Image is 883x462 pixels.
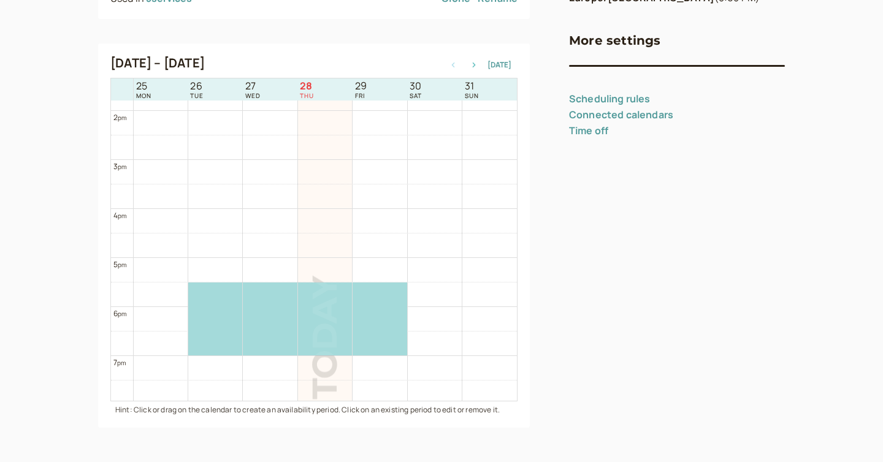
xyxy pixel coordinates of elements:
a: Scheduling rules [569,92,651,105]
div: 2 [113,112,127,123]
iframe: Chat Widget [822,403,883,462]
div: 7 [113,357,126,368]
span: 26 [190,80,204,92]
div: 5 [113,259,127,270]
div: 6 [113,308,127,319]
div: 5:30 PM – 7:00 PM one time [298,282,352,355]
span: pm [117,358,126,367]
span: WED [245,92,261,99]
a: Time off [569,124,608,137]
div: 5:30 PM – 7:00 PM one time [243,282,297,355]
div: Hint: Click or drag on the calendar to create an availability period. Click on an existing period... [110,401,518,415]
div: 5:30 PM – 7:00 PM one time [188,282,242,355]
a: August 26, 2025 [188,79,206,100]
h2: [DATE] – [DATE] [110,56,205,70]
span: pm [118,211,126,220]
span: SAT [410,92,422,99]
span: MON [136,92,151,99]
span: pm [118,162,126,171]
div: 3 [113,161,127,172]
span: 31 [465,80,479,92]
a: August 27, 2025 [243,79,263,100]
span: 28 [300,80,314,92]
span: pm [118,260,126,269]
a: August 29, 2025 [353,79,369,100]
span: 29 [355,80,367,92]
span: pm [118,113,126,122]
span: 30 [410,80,422,92]
span: 25 [136,80,151,92]
span: FRI [355,92,367,99]
a: August 25, 2025 [134,79,154,100]
span: TUE [190,92,204,99]
h3: More settings [569,31,661,50]
span: SUN [465,92,479,99]
div: 5:30 PM – 7:00 PM one time [353,282,407,355]
a: August 31, 2025 [462,79,481,100]
button: [DATE] [487,61,511,69]
span: 27 [245,80,261,92]
a: Connected calendars [569,108,673,121]
span: THU [300,92,314,99]
span: pm [118,309,126,318]
a: August 30, 2025 [407,79,424,100]
div: 4 [113,210,127,221]
a: August 28, 2025 [297,79,316,100]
